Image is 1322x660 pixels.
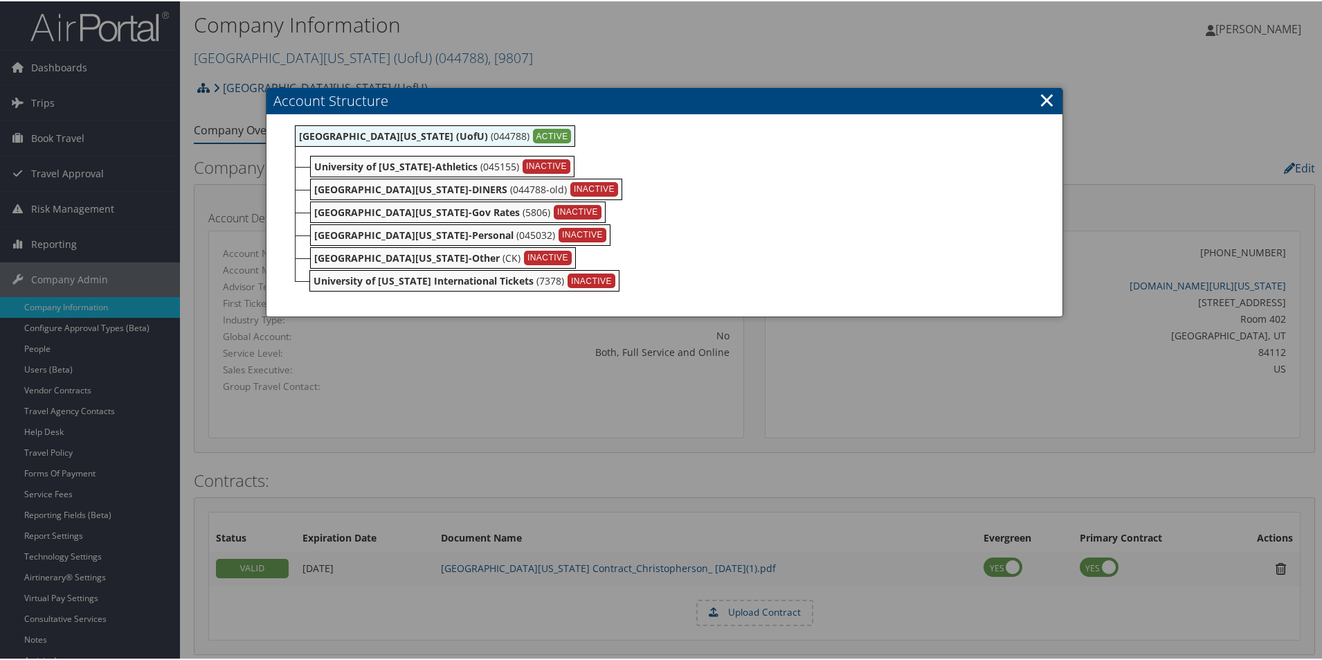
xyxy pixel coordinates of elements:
div: INACTIVE [559,226,606,242]
div: INACTIVE [570,181,618,196]
div: INACTIVE [568,272,615,287]
div: INACTIVE [523,158,570,173]
a: × [1039,84,1055,112]
div: (044788) [295,124,576,145]
b: University of [US_STATE]-Athletics [314,159,478,172]
b: [GEOGRAPHIC_DATA][US_STATE]-Personal [314,227,514,240]
div: INACTIVE [524,249,572,265]
div: (044788-old) [310,177,622,199]
b: [GEOGRAPHIC_DATA][US_STATE] (UofU) [299,128,488,141]
div: (CK) [310,246,576,267]
div: (7378) [309,269,619,290]
h3: Account Structure [266,87,1062,113]
div: (5806) [310,200,606,222]
b: [GEOGRAPHIC_DATA][US_STATE]-Gov Rates [314,204,520,217]
div: (045155) [310,154,574,176]
b: [GEOGRAPHIC_DATA][US_STATE]-DINERS [314,181,507,195]
div: Account Structure [266,87,1063,316]
b: [GEOGRAPHIC_DATA][US_STATE]-Other [314,250,500,263]
b: University of [US_STATE] International Tickets [314,273,534,286]
div: ACTIVE [533,127,572,143]
div: INACTIVE [554,204,601,219]
div: (045032) [310,223,610,244]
